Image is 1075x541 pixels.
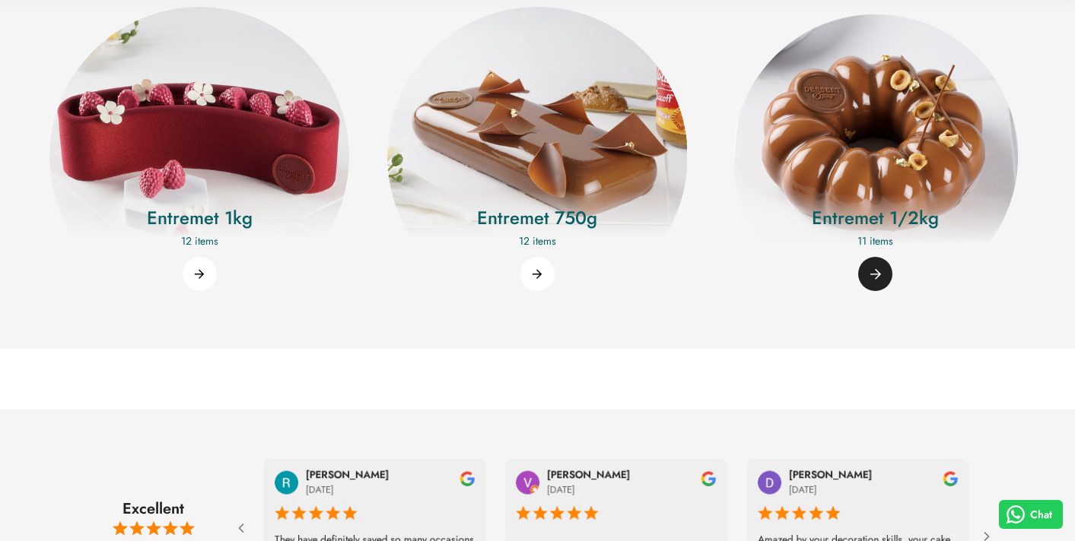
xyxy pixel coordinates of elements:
div: [DATE] [547,483,575,498]
a: Entremet 1/2kg [726,7,1026,306]
div: [PERSON_NAME] [547,467,631,483]
a: Entremet 1/2kg [858,257,892,291]
a: Entremet 750g [387,7,687,306]
img: User Image [757,470,781,494]
p: 12 items [410,233,664,249]
a: Entremet 750g [410,204,664,232]
div: [PERSON_NAME] [305,467,389,483]
div: [DATE] [305,483,333,498]
a: review the reviwers [701,471,716,486]
button: Chat [999,500,1064,529]
a: review the reviwers [943,471,957,486]
a: review the reviwers [460,471,474,486]
a: Entremet 750g [520,257,555,291]
div: [PERSON_NAME] [788,467,872,483]
p: 11 items [749,233,1003,249]
div: [DATE] [788,483,816,498]
img: User Image [275,470,298,494]
div: Excellent [122,501,184,517]
a: Entremet 1kg [49,7,349,306]
span: Chat [1030,507,1052,523]
img: User Image [516,470,539,494]
a: Entremet 1kg [72,204,326,232]
a: Entremet 1/2kg [749,204,1003,232]
p: 12 items [72,233,326,249]
a: Entremet 1kg [183,257,217,291]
